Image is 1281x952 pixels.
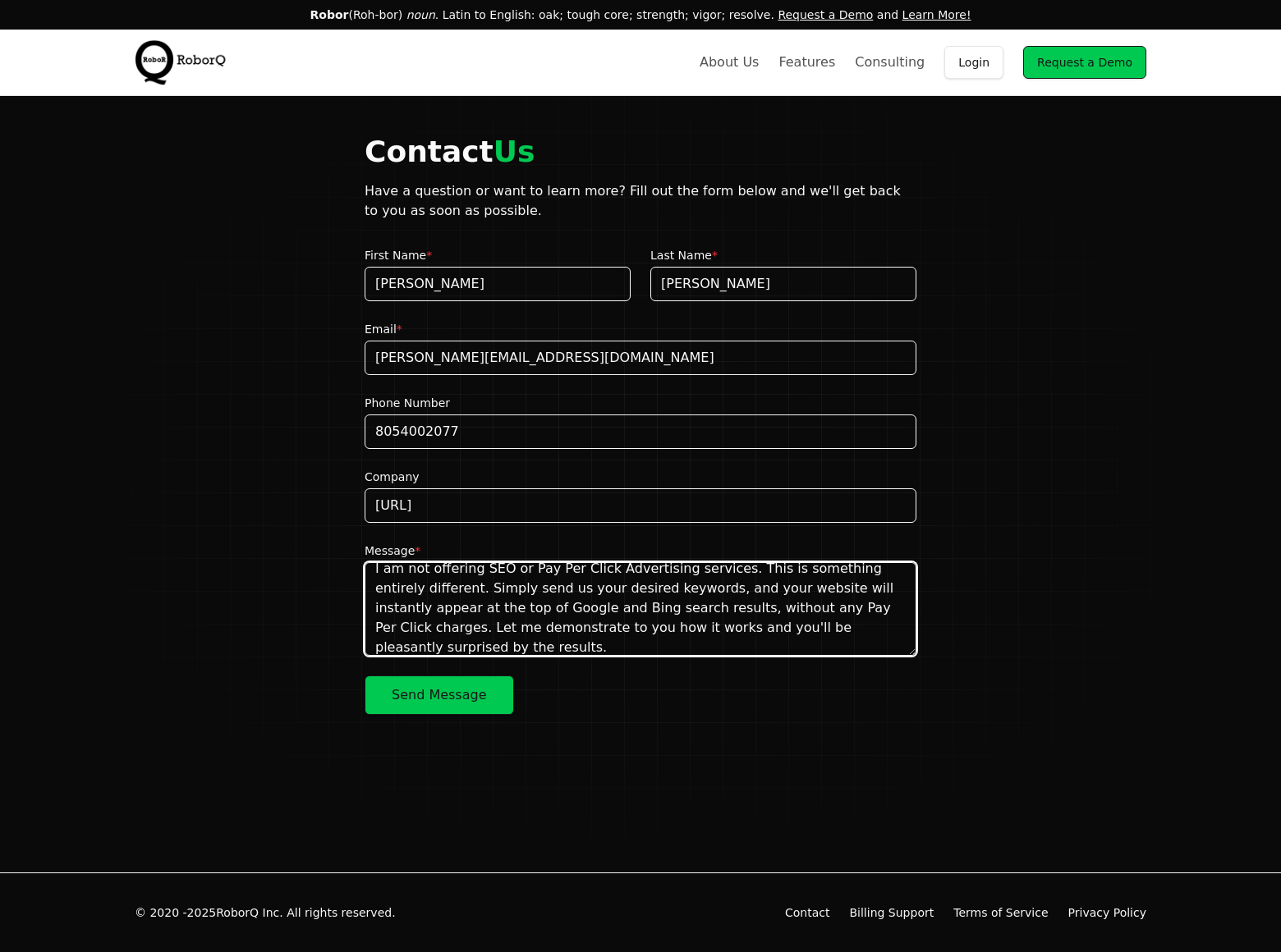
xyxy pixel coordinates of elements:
p: (Roh-bor) . Latin to English: oak; tough core; strength; vigor; resolve. and [20,7,1261,23]
label: Last Name [650,247,916,263]
label: Message [365,542,916,559]
label: First Name [365,247,631,263]
a: Features [778,53,835,72]
a: Login [944,46,1003,79]
p: Have a question or want to learn more? Fill out the form below and we'll get back to you as soon ... [365,181,916,221]
em: noun [406,8,435,21]
label: Email [365,321,916,337]
p: © 2020 - 2025 RoborQ Inc. All rights reserved. [135,904,396,921]
a: Terms of Service [953,904,1048,921]
span: Us [494,135,535,168]
a: Consulting [855,53,925,72]
a: About Us [700,53,759,72]
a: Billing Support [849,904,934,921]
label: Company [365,469,916,485]
a: Request a Demo [1023,46,1146,79]
span: Robor [310,8,349,21]
label: Phone Number [365,395,916,411]
a: Learn More! [902,8,971,21]
a: Privacy Policy [1068,904,1146,921]
a: Contact [785,904,829,921]
a: Request a Demo [778,8,873,21]
button: Send Message [365,675,514,715]
img: RoborQ Inc. Logo [135,38,233,87]
h1: Contact [365,135,916,168]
